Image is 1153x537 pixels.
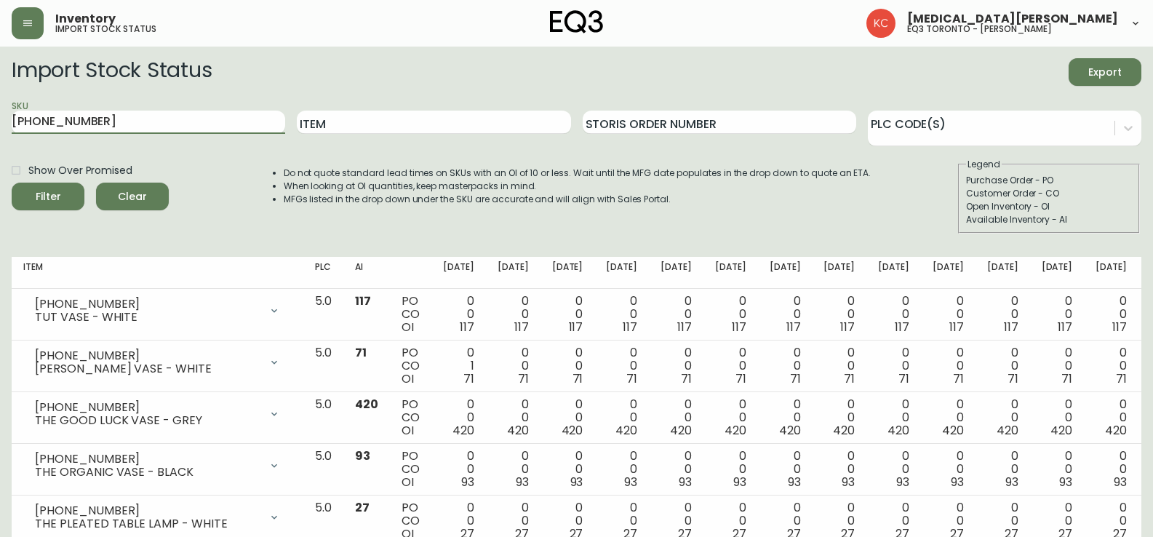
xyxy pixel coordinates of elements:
span: Clear [108,188,157,206]
div: 0 0 [661,450,692,489]
div: 0 0 [661,346,692,386]
span: 420 [562,422,583,439]
div: Filter [36,188,61,206]
th: [DATE] [431,257,486,289]
div: 0 0 [1042,398,1073,437]
div: 0 0 [987,295,1018,334]
span: 93 [951,474,964,490]
span: 117 [949,319,964,335]
th: PLC [303,257,343,289]
div: 0 0 [878,398,909,437]
div: 0 0 [987,346,1018,386]
span: 71 [844,370,855,387]
div: 0 0 [1096,450,1127,489]
th: [DATE] [1084,257,1138,289]
div: 0 0 [443,295,474,334]
span: 93 [355,447,370,464]
span: 93 [461,474,474,490]
span: 93 [1114,474,1127,490]
div: Customer Order - CO [966,187,1132,200]
span: 420 [1105,422,1127,439]
div: [PHONE_NUMBER] [35,401,260,414]
div: THE PLEATED TABLE LAMP - WHITE [35,517,260,530]
span: Show Over Promised [28,163,132,178]
div: 0 0 [933,450,964,489]
span: 420 [833,422,855,439]
h2: Import Stock Status [12,58,212,86]
span: 117 [786,319,801,335]
span: 117 [460,319,474,335]
span: 71 [953,370,964,387]
span: 117 [840,319,855,335]
div: 0 0 [878,450,909,489]
div: 0 0 [878,346,909,386]
span: 117 [677,319,692,335]
span: 117 [355,293,371,309]
div: [PHONE_NUMBER][PERSON_NAME] VASE - WHITE [23,346,292,378]
div: 0 0 [1042,346,1073,386]
span: 117 [569,319,583,335]
th: [DATE] [486,257,540,289]
span: 71 [735,370,746,387]
div: 0 0 [1096,295,1127,334]
div: 0 1 [443,346,474,386]
div: 0 0 [715,295,746,334]
div: 0 0 [552,346,583,386]
span: 93 [1059,474,1072,490]
div: 0 0 [552,398,583,437]
div: 0 0 [933,295,964,334]
span: 71 [681,370,692,387]
th: [DATE] [1030,257,1085,289]
span: 93 [624,474,637,490]
span: 420 [615,422,637,439]
div: 0 0 [552,295,583,334]
div: 0 0 [770,450,801,489]
div: 0 0 [933,346,964,386]
div: 0 0 [498,295,529,334]
div: PO CO [402,450,420,489]
th: [DATE] [758,257,813,289]
span: OI [402,319,414,335]
td: 5.0 [303,444,343,496]
div: [PHONE_NUMBER] [35,349,260,362]
div: THE ORGANIC VASE - BLACK [35,466,260,479]
h5: import stock status [55,25,156,33]
div: 0 0 [606,398,637,437]
td: 5.0 [303,341,343,392]
div: Open Inventory - OI [966,200,1132,213]
span: 420 [725,422,746,439]
span: 71 [626,370,637,387]
div: Available Inventory - AI [966,213,1132,226]
div: 0 0 [606,450,637,489]
span: 117 [895,319,909,335]
span: 93 [896,474,909,490]
div: PO CO [402,346,420,386]
span: 93 [1005,474,1018,490]
th: [DATE] [649,257,703,289]
span: 117 [1112,319,1127,335]
td: 5.0 [303,392,343,444]
span: 71 [355,344,367,361]
span: 117 [1058,319,1072,335]
div: [PHONE_NUMBER]THE GOOD LUCK VASE - GREY [23,398,292,430]
span: 117 [1004,319,1018,335]
span: 420 [997,422,1018,439]
span: 420 [887,422,909,439]
div: [PHONE_NUMBER]THE ORGANIC VASE - BLACK [23,450,292,482]
div: [PHONE_NUMBER] [35,298,260,311]
span: 93 [570,474,583,490]
div: [PHONE_NUMBER]THE PLEATED TABLE LAMP - WHITE [23,501,292,533]
div: 0 0 [498,398,529,437]
li: When looking at OI quantities, keep masterpacks in mind. [284,180,871,193]
span: 93 [516,474,529,490]
th: [DATE] [594,257,649,289]
div: 0 0 [661,398,692,437]
div: 0 0 [498,450,529,489]
div: 0 0 [1042,450,1073,489]
button: Filter [12,183,84,210]
img: logo [550,10,604,33]
span: 71 [572,370,583,387]
div: THE GOOD LUCK VASE - GREY [35,414,260,427]
div: 0 0 [823,398,855,437]
span: 420 [942,422,964,439]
